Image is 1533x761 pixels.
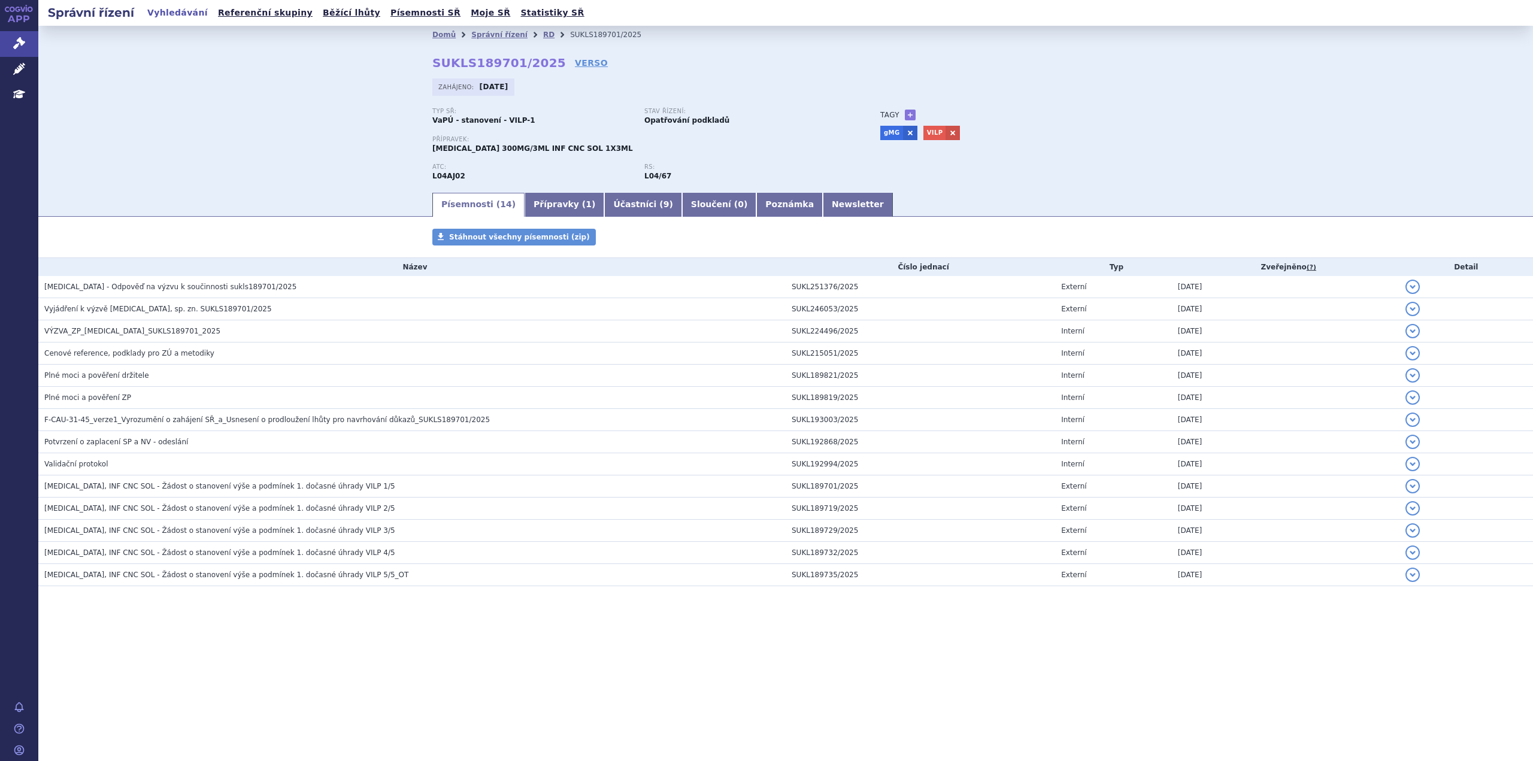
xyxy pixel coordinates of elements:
[1405,435,1420,449] button: detail
[1172,258,1399,276] th: Zveřejněno
[1172,431,1399,453] td: [DATE]
[1405,302,1420,316] button: detail
[517,5,587,21] a: Statistiky SŘ
[738,199,744,209] span: 0
[214,5,316,21] a: Referenční skupiny
[44,548,395,557] span: ULTOMIRIS, INF CNC SOL - Žádost o stanovení výše a podmínek 1. dočasné úhrady VILP 4/5
[1061,327,1084,335] span: Interní
[432,116,535,125] strong: VaPÚ - stanovení - VILP-1
[480,83,508,91] strong: [DATE]
[1405,346,1420,360] button: detail
[786,298,1055,320] td: SUKL246053/2025
[1405,545,1420,560] button: detail
[644,116,729,125] strong: Opatřování podkladů
[786,498,1055,520] td: SUKL189719/2025
[786,258,1055,276] th: Číslo jednací
[786,431,1055,453] td: SUKL192868/2025
[786,320,1055,342] td: SUKL224496/2025
[1172,453,1399,475] td: [DATE]
[1405,568,1420,582] button: detail
[432,193,525,217] a: Písemnosti (14)
[604,193,681,217] a: Účastníci (9)
[1172,520,1399,542] td: [DATE]
[1172,409,1399,431] td: [DATE]
[905,110,916,120] a: +
[644,172,671,180] strong: ravulizumab
[644,163,844,171] p: RS:
[432,144,633,153] span: [MEDICAL_DATA] 300MG/3ML INF CNC SOL 1X3ML
[1061,548,1086,557] span: Externí
[664,199,669,209] span: 9
[682,193,756,217] a: Sloučení (0)
[1172,475,1399,498] td: [DATE]
[1405,280,1420,294] button: detail
[1307,263,1316,272] abbr: (?)
[500,199,511,209] span: 14
[1405,457,1420,471] button: detail
[786,387,1055,409] td: SUKL189819/2025
[44,393,131,402] span: Plné moci a pověření ZP
[525,193,604,217] a: Přípravky (1)
[44,460,108,468] span: Validační protokol
[786,520,1055,542] td: SUKL189729/2025
[1061,393,1084,402] span: Interní
[1405,324,1420,338] button: detail
[570,26,657,44] li: SUKLS189701/2025
[1172,387,1399,409] td: [DATE]
[880,126,903,140] a: gMG
[432,56,566,70] strong: SUKLS189701/2025
[1172,498,1399,520] td: [DATE]
[44,504,395,513] span: ULTOMIRIS, INF CNC SOL - Žádost o stanovení výše a podmínek 1. dočasné úhrady VILP 2/5
[44,571,408,579] span: ULTOMIRIS, INF CNC SOL - Žádost o stanovení výše a podmínek 1. dočasné úhrady VILP 5/5_OT
[786,342,1055,365] td: SUKL215051/2025
[1172,342,1399,365] td: [DATE]
[1405,368,1420,383] button: detail
[44,327,220,335] span: VÝZVA_ZP_ULTOMIRIS_SUKLS189701_2025
[1172,320,1399,342] td: [DATE]
[823,193,893,217] a: Newsletter
[432,31,456,39] a: Domů
[586,199,592,209] span: 1
[432,172,465,180] strong: RAVULIZUMAB
[144,5,211,21] a: Vyhledávání
[44,526,395,535] span: ULTOMIRIS, INF CNC SOL - Žádost o stanovení výše a podmínek 1. dočasné úhrady VILP 3/5
[387,5,464,21] a: Písemnosti SŘ
[1061,482,1086,490] span: Externí
[1399,258,1533,276] th: Detail
[923,126,946,140] a: VILP
[1405,523,1420,538] button: detail
[1172,276,1399,298] td: [DATE]
[38,258,786,276] th: Název
[786,276,1055,298] td: SUKL251376/2025
[1061,371,1084,380] span: Interní
[786,564,1055,586] td: SUKL189735/2025
[543,31,555,39] a: RD
[44,416,490,424] span: F-CAU-31-45_verze1_Vyrozumění o zahájení SŘ_a_Usnesení o prodloužení lhůty pro navrhování důkazů_...
[786,542,1055,564] td: SUKL189732/2025
[1405,413,1420,427] button: detail
[432,229,596,245] a: Stáhnout všechny písemnosti (zip)
[786,365,1055,387] td: SUKL189821/2025
[1405,501,1420,516] button: detail
[880,108,899,122] h3: Tagy
[1061,416,1084,424] span: Interní
[1061,526,1086,535] span: Externí
[1172,542,1399,564] td: [DATE]
[438,82,476,92] span: Zahájeno:
[471,31,528,39] a: Správní řízení
[44,305,272,313] span: Vyjádření k výzvě ULTOMIRIS, sp. zn. SUKLS189701/2025
[1172,298,1399,320] td: [DATE]
[1061,460,1084,468] span: Interní
[44,349,214,357] span: Cenové reference, podklady pro ZÚ a metodiky
[756,193,823,217] a: Poznámka
[1172,365,1399,387] td: [DATE]
[467,5,514,21] a: Moje SŘ
[44,482,395,490] span: ULTOMIRIS, INF CNC SOL - Žádost o stanovení výše a podmínek 1. dočasné úhrady VILP 1/5
[44,283,296,291] span: ULTOMIRIS - Odpověď na výzvu k součinnosti sukls189701/2025
[1055,258,1172,276] th: Typ
[44,371,149,380] span: Plné moci a pověření držitele
[1172,564,1399,586] td: [DATE]
[432,163,632,171] p: ATC:
[1061,571,1086,579] span: Externí
[432,108,632,115] p: Typ SŘ:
